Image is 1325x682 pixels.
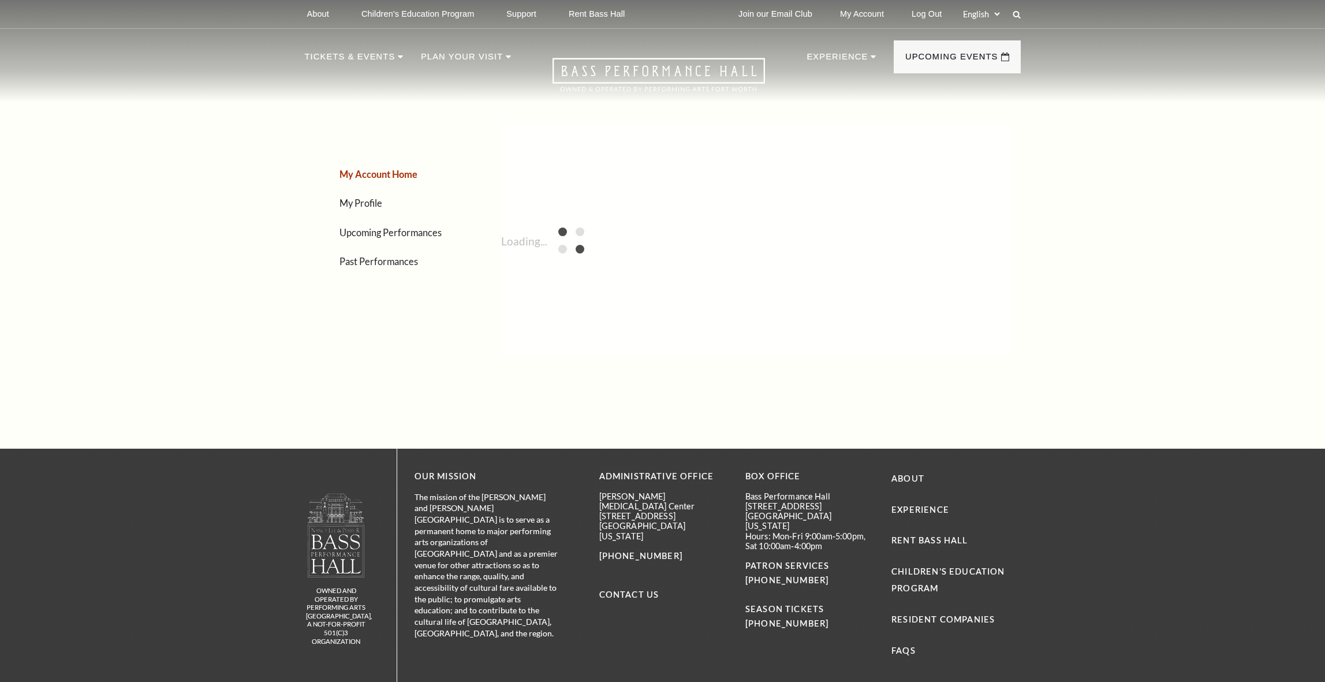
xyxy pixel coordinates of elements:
[415,469,559,484] p: OUR MISSION
[339,227,442,238] a: Upcoming Performances
[599,549,728,564] p: [PHONE_NUMBER]
[891,505,949,515] a: Experience
[599,521,728,541] p: [GEOGRAPHIC_DATA][US_STATE]
[745,501,874,511] p: [STREET_ADDRESS]
[891,646,916,655] a: FAQs
[506,9,536,19] p: Support
[807,50,868,70] p: Experience
[339,197,382,208] a: My Profile
[745,469,874,484] p: BOX OFFICE
[599,469,728,484] p: Administrative Office
[745,511,874,531] p: [GEOGRAPHIC_DATA][US_STATE]
[569,9,625,19] p: Rent Bass Hall
[339,169,417,180] a: My Account Home
[745,491,874,501] p: Bass Performance Hall
[307,493,365,577] img: logo-footer.png
[891,535,968,545] a: Rent Bass Hall
[421,50,503,70] p: Plan Your Visit
[599,590,659,599] a: Contact Us
[891,567,1005,593] a: Children's Education Program
[361,9,474,19] p: Children's Education Program
[905,50,998,70] p: Upcoming Events
[891,474,924,483] a: About
[307,9,329,19] p: About
[306,587,367,646] p: owned and operated by Performing Arts [GEOGRAPHIC_DATA], A NOT-FOR-PROFIT 501(C)3 ORGANIZATION
[415,491,559,639] p: The mission of the [PERSON_NAME] and [PERSON_NAME][GEOGRAPHIC_DATA] is to serve as a permanent ho...
[745,559,874,588] p: PATRON SERVICES [PHONE_NUMBER]
[891,614,995,624] a: Resident Companies
[599,491,728,512] p: [PERSON_NAME][MEDICAL_DATA] Center
[599,511,728,521] p: [STREET_ADDRESS]
[961,9,1002,20] select: Select:
[745,531,874,551] p: Hours: Mon-Fri 9:00am-5:00pm, Sat 10:00am-4:00pm
[745,588,874,631] p: SEASON TICKETS [PHONE_NUMBER]
[305,50,395,70] p: Tickets & Events
[339,256,418,267] a: Past Performances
